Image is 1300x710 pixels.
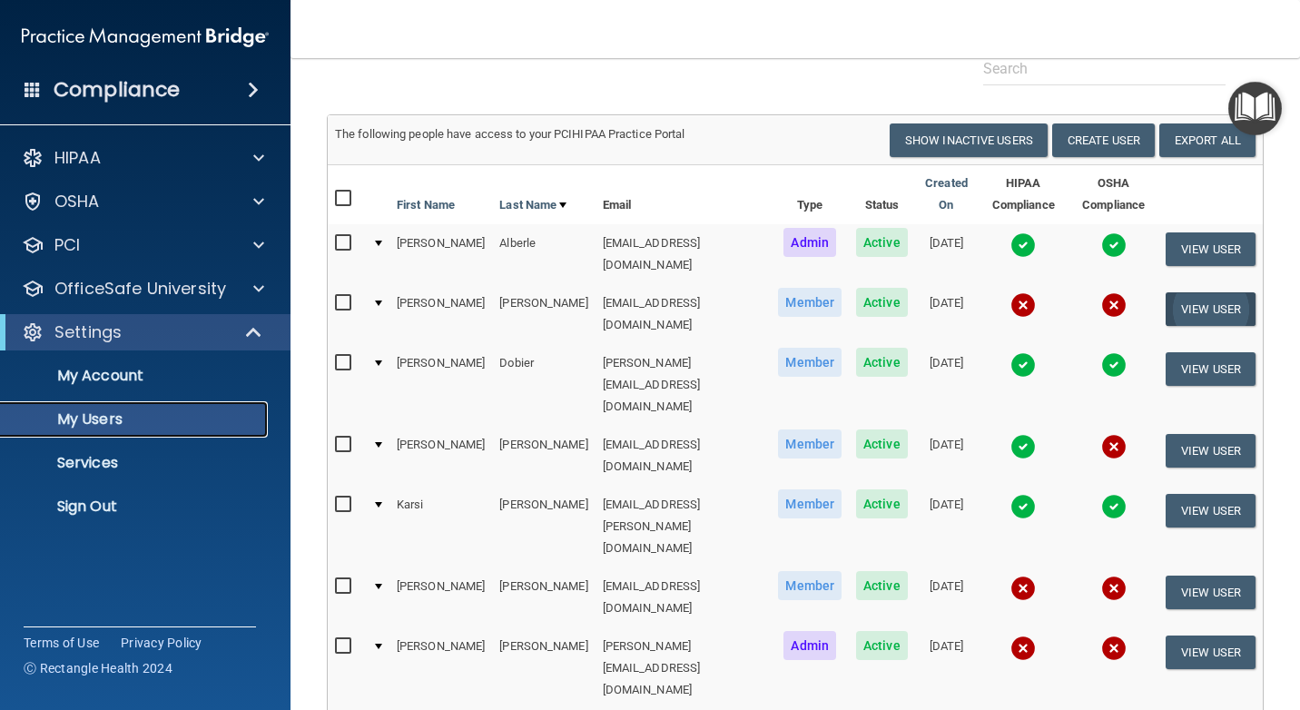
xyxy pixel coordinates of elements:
[54,278,226,300] p: OfficeSafe University
[1101,494,1127,519] img: tick.e7d51cea.svg
[389,344,492,426] td: [PERSON_NAME]
[915,486,979,567] td: [DATE]
[492,224,595,284] td: Alberle
[778,571,842,600] span: Member
[856,571,908,600] span: Active
[1166,292,1256,326] button: View User
[1010,292,1036,318] img: cross.ca9f0e7f.svg
[22,19,269,55] img: PMB logo
[978,165,1069,224] th: HIPAA Compliance
[492,486,595,567] td: [PERSON_NAME]
[1069,165,1158,224] th: OSHA Compliance
[783,228,836,257] span: Admin
[596,284,772,344] td: [EMAIL_ADDRESS][DOMAIN_NAME]
[596,486,772,567] td: [EMAIL_ADDRESS][PERSON_NAME][DOMAIN_NAME]
[1010,636,1036,661] img: cross.ca9f0e7f.svg
[1166,352,1256,386] button: View User
[397,194,455,216] a: First Name
[596,224,772,284] td: [EMAIL_ADDRESS][DOMAIN_NAME]
[1166,232,1256,266] button: View User
[596,426,772,486] td: [EMAIL_ADDRESS][DOMAIN_NAME]
[499,194,566,216] a: Last Name
[1101,434,1127,459] img: cross.ca9f0e7f.svg
[1166,494,1256,528] button: View User
[915,627,979,709] td: [DATE]
[856,228,908,257] span: Active
[915,567,979,627] td: [DATE]
[54,147,101,169] p: HIPAA
[771,165,849,224] th: Type
[1101,636,1127,661] img: cross.ca9f0e7f.svg
[890,123,1048,157] button: Show Inactive Users
[389,426,492,486] td: [PERSON_NAME]
[856,288,908,317] span: Active
[12,367,260,385] p: My Account
[983,52,1226,85] input: Search
[778,348,842,377] span: Member
[1166,636,1256,669] button: View User
[1010,494,1036,519] img: tick.e7d51cea.svg
[778,489,842,518] span: Member
[24,634,99,652] a: Terms of Use
[915,224,979,284] td: [DATE]
[22,191,264,212] a: OSHA
[1101,352,1127,378] img: tick.e7d51cea.svg
[389,224,492,284] td: [PERSON_NAME]
[335,127,685,141] span: The following people have access to your PCIHIPAA Practice Portal
[22,321,263,343] a: Settings
[1228,82,1282,135] button: Open Resource Center
[596,627,772,709] td: [PERSON_NAME][EMAIL_ADDRESS][DOMAIN_NAME]
[22,234,264,256] a: PCI
[12,498,260,516] p: Sign Out
[922,173,971,216] a: Created On
[915,426,979,486] td: [DATE]
[596,567,772,627] td: [EMAIL_ADDRESS][DOMAIN_NAME]
[492,426,595,486] td: [PERSON_NAME]
[12,410,260,429] p: My Users
[1166,576,1256,609] button: View User
[54,191,100,212] p: OSHA
[778,288,842,317] span: Member
[54,321,122,343] p: Settings
[492,567,595,627] td: [PERSON_NAME]
[389,627,492,709] td: [PERSON_NAME]
[1010,434,1036,459] img: tick.e7d51cea.svg
[596,165,772,224] th: Email
[121,634,202,652] a: Privacy Policy
[492,344,595,426] td: Dobier
[1101,292,1127,318] img: cross.ca9f0e7f.svg
[1166,434,1256,468] button: View User
[1010,576,1036,601] img: cross.ca9f0e7f.svg
[22,147,264,169] a: HIPAA
[856,489,908,518] span: Active
[24,659,172,677] span: Ⓒ Rectangle Health 2024
[856,631,908,660] span: Active
[54,77,180,103] h4: Compliance
[915,344,979,426] td: [DATE]
[492,284,595,344] td: [PERSON_NAME]
[492,627,595,709] td: [PERSON_NAME]
[1101,232,1127,258] img: tick.e7d51cea.svg
[1010,352,1036,378] img: tick.e7d51cea.svg
[849,165,915,224] th: Status
[389,567,492,627] td: [PERSON_NAME]
[856,348,908,377] span: Active
[22,278,264,300] a: OfficeSafe University
[1159,123,1256,157] a: Export All
[596,344,772,426] td: [PERSON_NAME][EMAIL_ADDRESS][DOMAIN_NAME]
[783,631,836,660] span: Admin
[856,429,908,459] span: Active
[54,234,80,256] p: PCI
[1101,576,1127,601] img: cross.ca9f0e7f.svg
[1052,123,1155,157] button: Create User
[915,284,979,344] td: [DATE]
[389,486,492,567] td: Karsi
[1010,232,1036,258] img: tick.e7d51cea.svg
[12,454,260,472] p: Services
[778,429,842,459] span: Member
[389,284,492,344] td: [PERSON_NAME]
